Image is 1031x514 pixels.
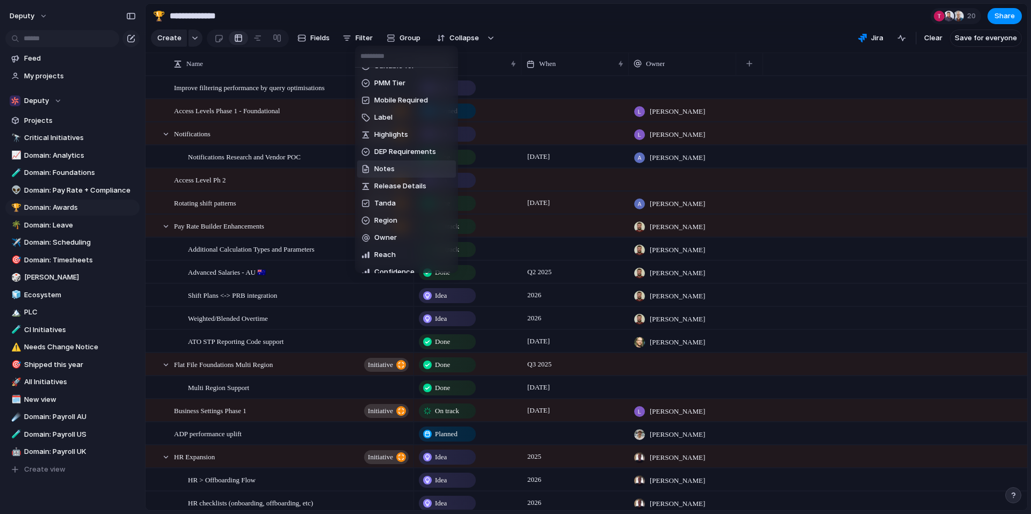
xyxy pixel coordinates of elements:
span: Confidence [374,267,415,277]
span: Reach [374,249,396,260]
span: Label [374,112,393,123]
span: Mobile Required [374,95,428,106]
span: Tanda [374,198,396,209]
span: DEP Requirements [374,146,436,157]
span: Owner [374,232,397,243]
span: PMM Tier [374,78,405,89]
span: Highlights [374,129,408,140]
span: Release Details [374,181,426,192]
span: Region [374,215,397,226]
span: Notes [374,164,395,174]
